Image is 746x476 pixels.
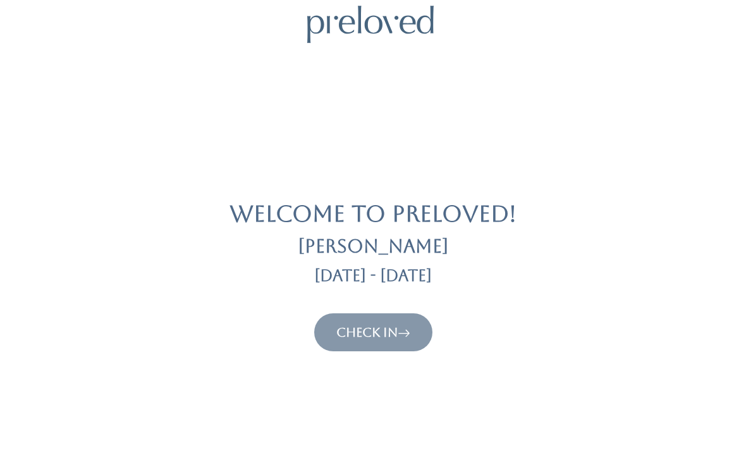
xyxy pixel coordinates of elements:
h2: [PERSON_NAME] [298,237,449,257]
a: Check In [336,325,410,340]
img: preloved logo [307,6,434,43]
h1: Welcome to Preloved! [229,201,517,227]
h3: [DATE] - [DATE] [314,267,432,285]
button: Check In [314,313,432,351]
